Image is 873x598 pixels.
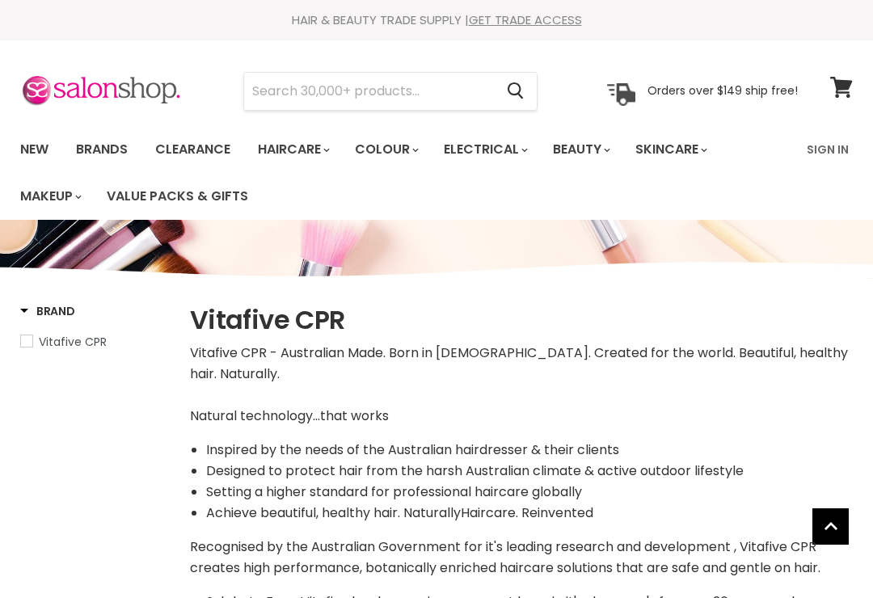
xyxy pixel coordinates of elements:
[8,126,797,220] ul: Main menu
[20,333,170,351] a: Vitafive CPR
[797,133,858,166] a: Sign In
[206,503,853,524] li: Achieve beautiful, healthy hair. NaturallyHaircare. Reinvented
[246,133,339,166] a: Haircare
[64,133,140,166] a: Brands
[469,11,582,28] a: GET TRADE ACCESS
[206,461,853,482] li: Designed to protect hair from the harsh Australian climate & active outdoor lifestyle
[647,83,798,98] p: Orders over $149 ship free!
[143,133,242,166] a: Clearance
[95,179,260,213] a: Value Packs & Gifts
[432,133,538,166] a: Electrical
[623,133,717,166] a: Skincare
[39,334,107,350] span: Vitafive CPR
[343,133,428,166] a: Colour
[20,303,75,319] h3: Brand
[541,133,620,166] a: Beauty
[8,133,61,166] a: New
[8,179,91,213] a: Makeup
[206,482,853,503] li: Setting a higher standard for professional haircare globally
[243,72,538,111] form: Product
[494,73,537,110] button: Search
[206,440,853,461] li: Inspired by the needs of the Australian hairdresser & their clients
[190,303,853,337] h1: Vitafive CPR
[244,73,494,110] input: Search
